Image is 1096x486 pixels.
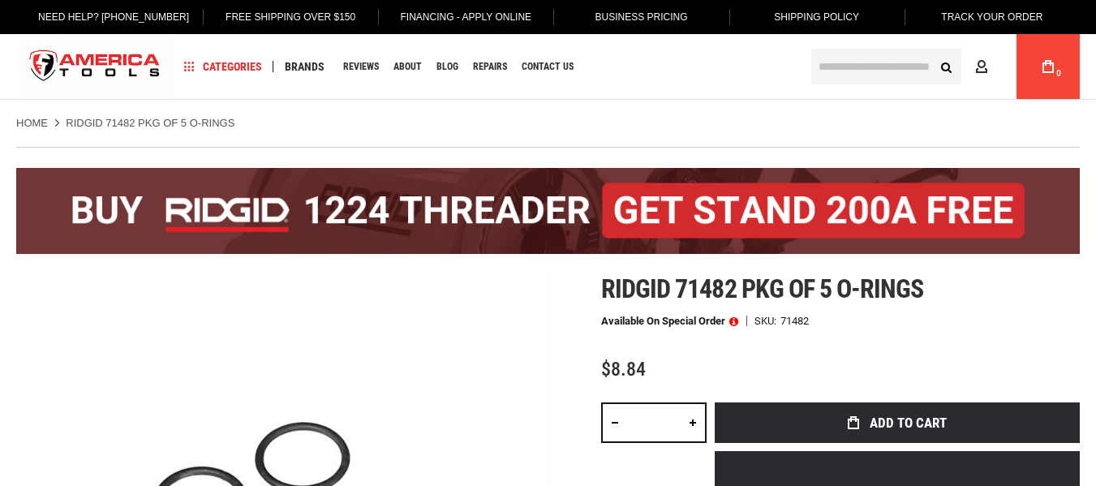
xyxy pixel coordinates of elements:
[1033,34,1064,99] a: 0
[774,11,859,23] span: Shipping Policy
[429,56,466,78] a: Blog
[715,402,1080,443] button: Add to Cart
[277,56,332,78] a: Brands
[386,56,429,78] a: About
[601,358,646,381] span: $8.84
[1056,69,1061,78] span: 0
[16,37,174,97] a: store logo
[343,62,379,71] span: Reviews
[473,62,507,71] span: Repairs
[336,56,386,78] a: Reviews
[780,316,809,326] div: 71482
[393,62,422,71] span: About
[601,316,738,327] p: Available on Special Order
[285,61,325,72] span: Brands
[16,168,1080,254] img: BOGO: Buy the RIDGID® 1224 Threader (26092), get the 92467 200A Stand FREE!
[931,51,961,82] button: Search
[754,316,780,326] strong: SKU
[436,62,458,71] span: Blog
[184,61,262,72] span: Categories
[870,416,947,430] span: Add to Cart
[16,37,174,97] img: America Tools
[522,62,574,71] span: Contact Us
[601,273,923,304] span: Ridgid 71482 pkg of 5 o-rings
[16,116,48,131] a: Home
[466,56,514,78] a: Repairs
[66,117,234,129] strong: RIDGID 71482 PKG OF 5 O-RINGS
[177,56,269,78] a: Categories
[514,56,581,78] a: Contact Us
